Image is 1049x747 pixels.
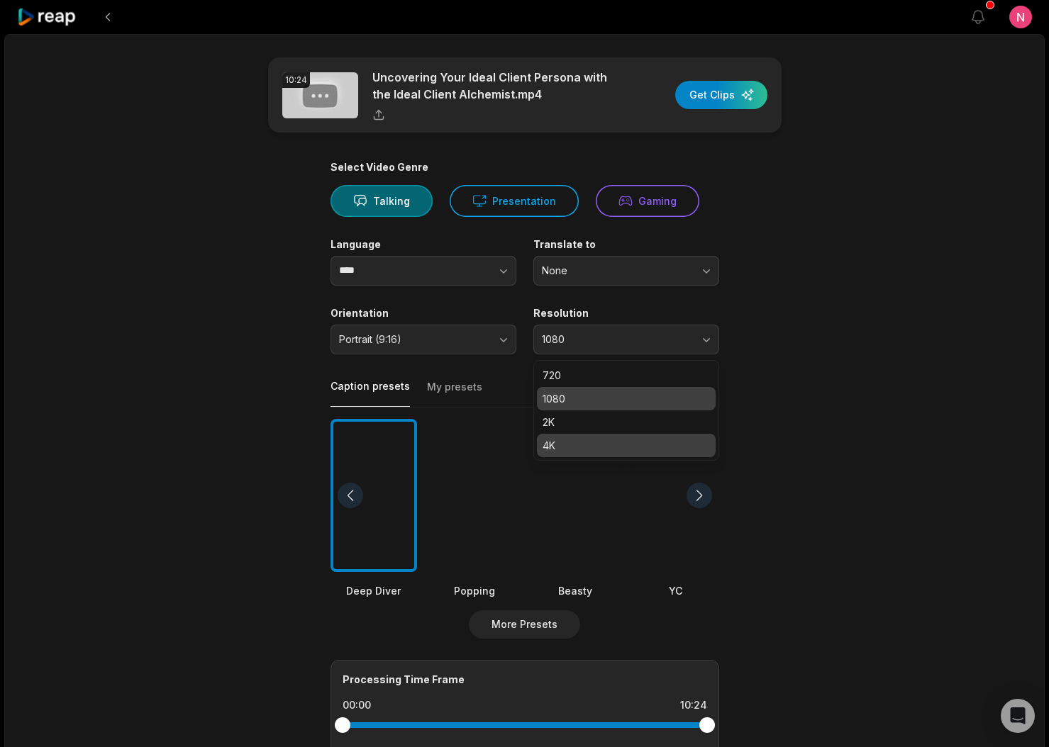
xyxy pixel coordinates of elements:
div: 10:24 [680,698,707,712]
label: Language [331,238,516,251]
button: Presentation [450,185,579,217]
div: Open Intercom Messenger [1001,699,1035,733]
div: 1080 [533,360,719,461]
p: 1080 [543,391,710,406]
button: 1080 [533,325,719,354]
div: Deep Diver [331,583,417,598]
div: 00:00 [343,698,371,712]
div: Processing Time Frame [343,672,707,687]
div: 10:24 [282,72,310,88]
span: None [542,264,691,277]
span: 1080 [542,333,691,346]
button: More Presets [469,610,580,639]
button: Caption presets [331,379,410,407]
div: Beasty [532,583,618,598]
button: My presets [427,380,482,407]
label: Orientation [331,307,516,320]
button: None [533,256,719,286]
p: Uncovering Your Ideal Client Persona with the Ideal Client Alchemist.mp4 [372,69,617,103]
label: Translate to [533,238,719,251]
label: Resolution [533,307,719,320]
div: Popping [431,583,518,598]
p: 720 [543,368,710,383]
p: 4K [543,438,710,453]
button: Talking [331,185,433,217]
button: Get Clips [675,81,767,109]
div: YC [633,583,719,598]
p: 2K [543,415,710,429]
div: Select Video Genre [331,161,719,174]
button: Portrait (9:16) [331,325,516,354]
span: Portrait (9:16) [339,333,488,346]
button: Gaming [596,185,699,217]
